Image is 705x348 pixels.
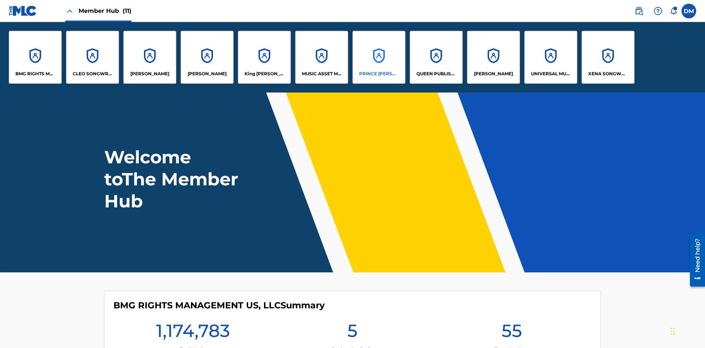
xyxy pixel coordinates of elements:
a: AccountsKing [PERSON_NAME] [238,31,291,84]
h1: Welcome to The Member Hub [104,146,242,212]
a: Accounts[PERSON_NAME] [467,31,520,84]
p: King McTesterson [245,70,285,77]
div: User Menu [681,4,696,18]
span: (11) [123,7,131,14]
a: AccountsCLEO SONGWRITER [66,31,119,84]
div: Help [651,4,665,18]
img: help [654,7,662,15]
p: MUSIC ASSET MANAGEMENT (MAM) [302,70,342,77]
a: AccountsMUSIC ASSET MANAGEMENT (MAM) [295,31,348,84]
img: search [634,7,643,15]
p: RONALD MCTESTERSON [474,70,513,77]
span: Member Hub [79,7,131,15]
div: Notifications [670,7,677,15]
a: Public Search [632,4,646,18]
a: AccountsXENA SONGWRITER [582,31,634,84]
img: Close [65,7,74,15]
div: Drag [670,320,675,342]
p: BMG RIGHTS MANAGEMENT US, LLC [15,70,55,77]
a: AccountsPRINCE [PERSON_NAME] [352,31,405,84]
p: PRINCE MCTESTERSON [359,70,399,77]
a: Accounts[PERSON_NAME] [123,31,176,84]
p: CLEO SONGWRITER [73,70,113,77]
p: QUEEN PUBLISHA [416,70,456,77]
p: UNIVERSAL MUSIC PUB GROUP [531,70,571,77]
h1: 5 [347,320,358,346]
h4: BMG RIGHTS MANAGEMENT US, LLC [113,300,325,311]
iframe: Chat Widget [668,313,705,348]
h1: 1,174,783 [156,320,230,346]
p: EYAMA MCSINGER [188,70,227,77]
img: MLC Logo [9,6,37,16]
p: ELVIS COSTELLO [130,70,169,77]
p: XENA SONGWRITER [588,70,628,77]
h1: 55 [502,320,522,346]
a: Accounts[PERSON_NAME] [181,31,234,84]
a: AccountsUNIVERSAL MUSIC PUB GROUP [524,31,577,84]
a: AccountsBMG RIGHTS MANAGEMENT US, LLC [9,31,62,84]
a: AccountsQUEEN PUBLISHA [410,31,463,84]
iframe: Resource Center [684,230,705,290]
